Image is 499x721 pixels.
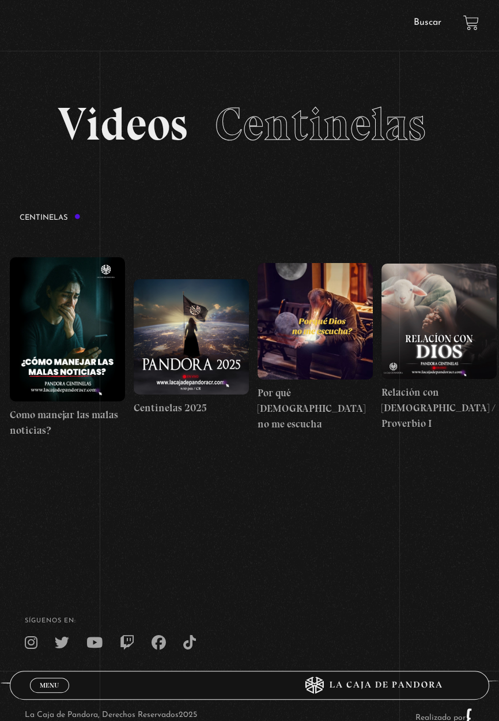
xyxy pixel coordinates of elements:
h4: Relación con [DEMOGRAPHIC_DATA] / Proverbio I [381,385,497,431]
h2: Videos [58,101,441,147]
a: Relación con [DEMOGRAPHIC_DATA] / Proverbio I [381,233,497,462]
h4: SÍguenos en: [25,618,474,624]
span: Centinelas [215,96,425,152]
a: View your shopping cart [463,15,479,31]
h4: Por qué [DEMOGRAPHIC_DATA] no me escucha [258,385,373,432]
h3: Centinelas [20,213,81,221]
a: Como manejar las malas noticias? [10,233,125,462]
span: Menu [40,682,59,689]
a: Por qué [DEMOGRAPHIC_DATA] no me escucha [258,233,373,462]
span: Cerrar [36,691,63,699]
a: Buscar [414,18,441,27]
h4: Como manejar las malas noticias? [10,407,125,438]
h4: Centinelas 2025 [134,400,249,416]
a: Centinelas 2025 [134,233,249,462]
